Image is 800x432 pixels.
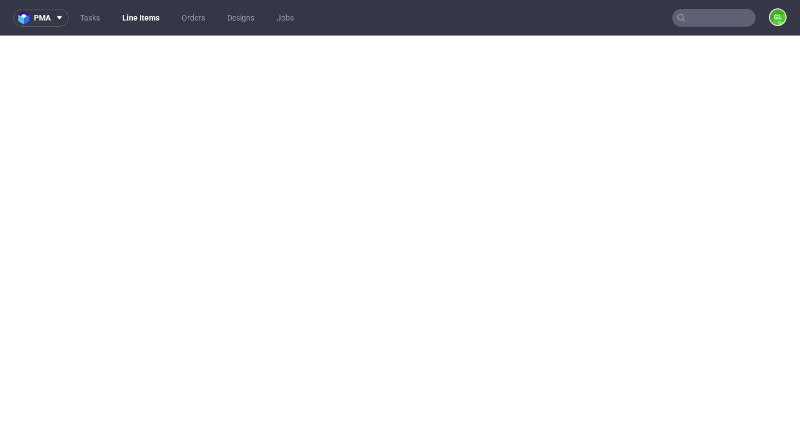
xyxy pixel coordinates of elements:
span: pma [34,14,51,22]
img: logo [18,12,34,24]
a: Tasks [73,9,107,27]
a: Designs [221,9,261,27]
button: pma [13,9,69,27]
a: Jobs [270,9,301,27]
figcaption: GL [770,9,786,25]
a: Orders [175,9,212,27]
a: Line Items [116,9,166,27]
